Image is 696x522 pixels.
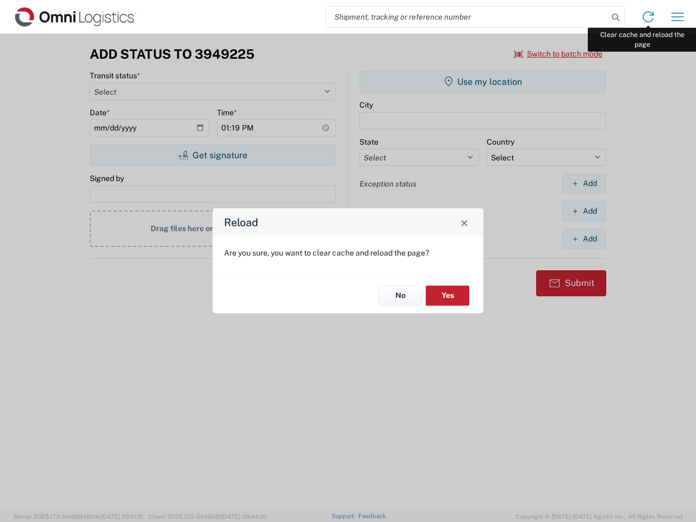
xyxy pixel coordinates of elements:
p: Are you sure, you want to clear cache and reload the page? [224,248,472,258]
button: No [378,285,422,306]
button: Close [457,215,472,230]
h4: Reload [224,215,258,231]
button: Yes [426,285,469,306]
input: Shipment, tracking or reference number [326,7,608,27]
